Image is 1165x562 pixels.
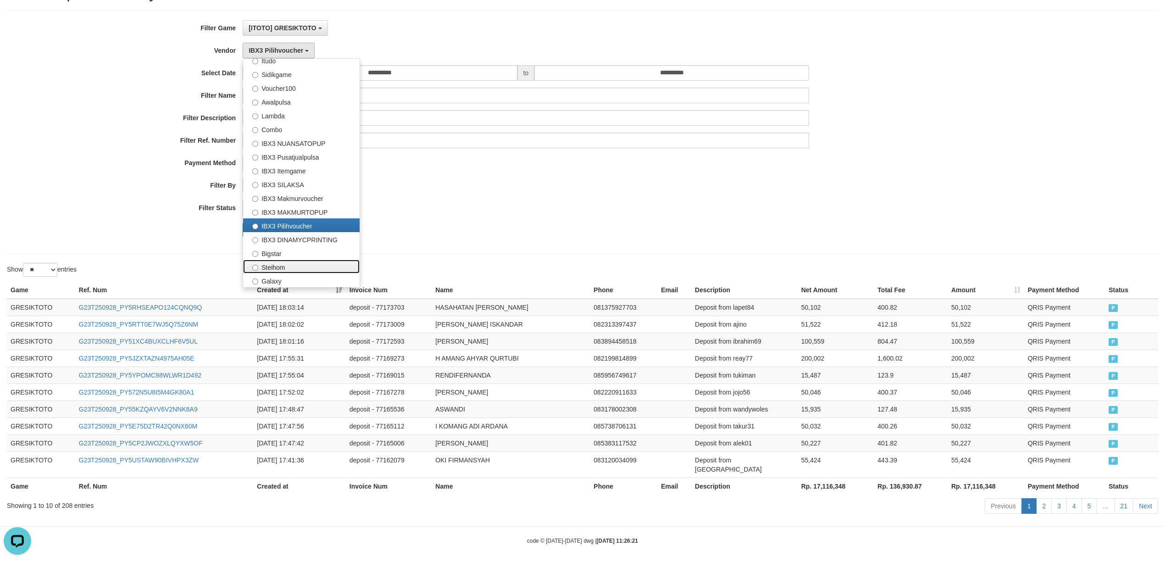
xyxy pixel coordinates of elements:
[874,333,948,350] td: 804.47
[432,434,590,451] td: [PERSON_NAME]
[1024,316,1105,333] td: QRIS Payment
[7,497,478,510] div: Showing 1 to 10 of 208 entries
[590,316,657,333] td: 082313397437
[253,478,345,495] th: Created at
[1115,498,1134,514] a: 21
[243,122,360,136] label: Combo
[948,282,1024,299] th: Amount: activate to sort column ascending
[252,237,258,243] input: IBX3 DINAMYCPRINTING
[874,478,948,495] th: Rp. 136,930.87
[691,350,798,367] td: Deposit from reay77
[79,440,203,447] a: G23T250928_PY5CP2JWOZXLQYXW5OF
[874,417,948,434] td: 400.26
[7,299,75,316] td: GRESIKTOTO
[243,43,315,58] button: IBX3 Pilihvoucher
[874,451,948,478] td: 443.39
[346,350,432,367] td: deposit - 77169273
[79,406,198,413] a: G23T250928_PY55KZQAYV6V2NNK8A9
[691,384,798,401] td: Deposit from jojo56
[253,299,345,316] td: [DATE] 18:03:14
[79,456,199,464] a: G23T250928_PY5USTAW90BIVHPX3ZW
[948,333,1024,350] td: 100,559
[1024,451,1105,478] td: QRIS Payment
[243,136,360,150] label: IBX3 NUANSATOPUP
[1109,389,1118,397] span: PAID
[1133,498,1158,514] a: Next
[243,95,360,108] label: Awalpulsa
[249,24,316,32] span: [ITOTO] GRESIKTOTO
[23,263,57,277] select: Showentries
[253,434,345,451] td: [DATE] 17:47:42
[252,127,258,133] input: Combo
[1021,498,1037,514] a: 1
[346,367,432,384] td: deposit - 77169015
[252,278,258,284] input: Galaxy
[7,282,75,299] th: Game
[691,401,798,417] td: Deposit from wandywoles
[1109,423,1118,431] span: PAID
[1105,478,1158,495] th: Status
[243,150,360,163] label: IBX3 Pusatjualpulsa
[346,299,432,316] td: deposit - 77173703
[252,210,258,216] input: IBX3 MAKMURTOPUP
[243,163,360,177] label: IBX3 Itemgame
[1066,498,1082,514] a: 4
[1109,457,1118,465] span: PAID
[948,417,1024,434] td: 50,032
[1109,372,1118,380] span: PAID
[1109,304,1118,312] span: PAID
[252,141,258,147] input: IBX3 NUANSATOPUP
[432,367,590,384] td: RENDIFERNANDA
[948,434,1024,451] td: 50,227
[252,265,258,271] input: Steihom
[590,282,657,299] th: Phone
[432,299,590,316] td: HASAHATAN [PERSON_NAME]
[7,316,75,333] td: GRESIKTOTO
[7,434,75,451] td: GRESIKTOTO
[691,417,798,434] td: Deposit from takur31
[874,384,948,401] td: 400.37
[79,338,198,345] a: G23T250928_PY51XC4BUXCLHF6V5UL
[75,478,254,495] th: Ref. Num
[253,417,345,434] td: [DATE] 17:47:56
[7,333,75,350] td: GRESIKTOTO
[432,478,590,495] th: Name
[346,384,432,401] td: deposit - 77167278
[7,350,75,367] td: GRESIKTOTO
[948,384,1024,401] td: 50,046
[590,299,657,316] td: 081375927703
[1024,417,1105,434] td: QRIS Payment
[874,367,948,384] td: 123.9
[7,417,75,434] td: GRESIKTOTO
[590,434,657,451] td: 085383117532
[7,401,75,417] td: GRESIKTOTO
[1036,498,1052,514] a: 2
[253,333,345,350] td: [DATE] 18:01:16
[432,316,590,333] td: [PERSON_NAME] ISKANDAR
[252,86,258,92] input: Voucher100
[253,282,345,299] th: Created at: activate to sort column ascending
[691,316,798,333] td: Deposit from ajino
[432,451,590,478] td: OKI FIRMANSYAH
[517,65,535,81] span: to
[657,478,691,495] th: Email
[252,100,258,106] input: Awalpulsa
[432,417,590,434] td: I KOMANG ADI ARDANA
[253,350,345,367] td: [DATE] 17:55:31
[7,367,75,384] td: GRESIKTOTO
[1109,321,1118,329] span: PAID
[798,401,874,417] td: 15,935
[874,401,948,417] td: 127.48
[243,177,360,191] label: IBX3 SILAKSA
[590,401,657,417] td: 083178002308
[253,384,345,401] td: [DATE] 17:52:02
[75,282,254,299] th: Ref. Num
[874,434,948,451] td: 401.82
[948,401,1024,417] td: 15,935
[1109,406,1118,414] span: PAID
[798,299,874,316] td: 50,102
[948,316,1024,333] td: 51,522
[590,367,657,384] td: 085956749617
[874,316,948,333] td: 412.18
[691,451,798,478] td: Deposit from [GEOGRAPHIC_DATA]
